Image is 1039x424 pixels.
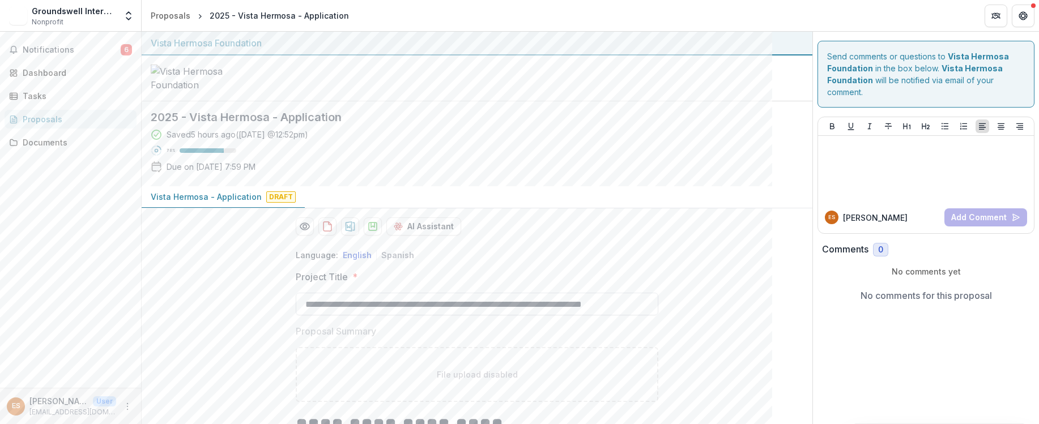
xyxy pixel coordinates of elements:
[167,129,308,140] div: Saved 5 hours ago ( [DATE] @ 12:52pm )
[12,402,20,410] div: Ethan Scully
[863,119,876,133] button: Italicize
[5,63,137,82] a: Dashboard
[151,36,803,50] div: Vista Hermosa Foundation
[23,67,127,79] div: Dashboard
[341,217,359,235] button: download-proposal
[146,7,195,24] a: Proposals
[938,119,952,133] button: Bullet List
[296,249,338,261] p: Language:
[878,245,883,255] span: 0
[828,215,835,220] div: Ethan Scully
[844,119,858,133] button: Underline
[32,5,116,17] div: Groundswell International, Inc.
[151,65,264,92] img: Vista Hermosa Foundation
[23,90,127,102] div: Tasks
[825,119,839,133] button: Bold
[919,119,932,133] button: Heading 2
[32,17,63,27] span: Nonprofit
[843,212,908,224] p: [PERSON_NAME]
[93,396,116,406] p: User
[5,87,137,105] a: Tasks
[29,407,116,417] p: [EMAIL_ADDRESS][DOMAIN_NAME]
[266,191,296,203] span: Draft
[1013,119,1027,133] button: Align Right
[151,10,190,22] div: Proposals
[296,324,376,338] p: Proposal Summary
[167,161,256,173] p: Due on [DATE] 7:59 PM
[121,5,137,27] button: Open entity switcher
[151,191,262,203] p: Vista Hermosa - Application
[167,147,175,155] p: 78 %
[23,136,127,148] div: Documents
[364,217,382,235] button: download-proposal
[822,265,1030,277] p: No comments yet
[146,7,354,24] nav: breadcrumb
[944,208,1027,226] button: Add Comment
[5,110,137,129] a: Proposals
[29,395,88,407] p: [PERSON_NAME]
[296,217,314,235] button: Preview 4f636f6a-5dbe-4dba-b593-e79addf7e0c4-0.pdf
[1012,5,1034,27] button: Get Help
[817,41,1034,108] div: Send comments or questions to in the box below. will be notified via email of your comment.
[121,44,132,55] span: 6
[9,7,27,25] img: Groundswell International, Inc.
[437,369,518,380] p: File upload disabled
[957,119,970,133] button: Ordered List
[985,5,1007,27] button: Partners
[861,289,992,302] p: No comments for this proposal
[343,250,372,260] button: English
[5,41,137,59] button: Notifications6
[151,110,785,124] h2: 2025 - Vista Hermosa - Application
[210,10,349,22] div: 2025 - Vista Hermosa - Application
[318,217,337,235] button: download-proposal
[976,119,989,133] button: Align Left
[900,119,914,133] button: Heading 1
[5,133,137,152] a: Documents
[23,45,121,55] span: Notifications
[882,119,895,133] button: Strike
[23,113,127,125] div: Proposals
[381,250,414,260] button: Spanish
[386,217,461,235] button: AI Assistant
[121,400,134,413] button: More
[994,119,1008,133] button: Align Center
[296,270,348,284] p: Project Title
[822,244,868,255] h2: Comments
